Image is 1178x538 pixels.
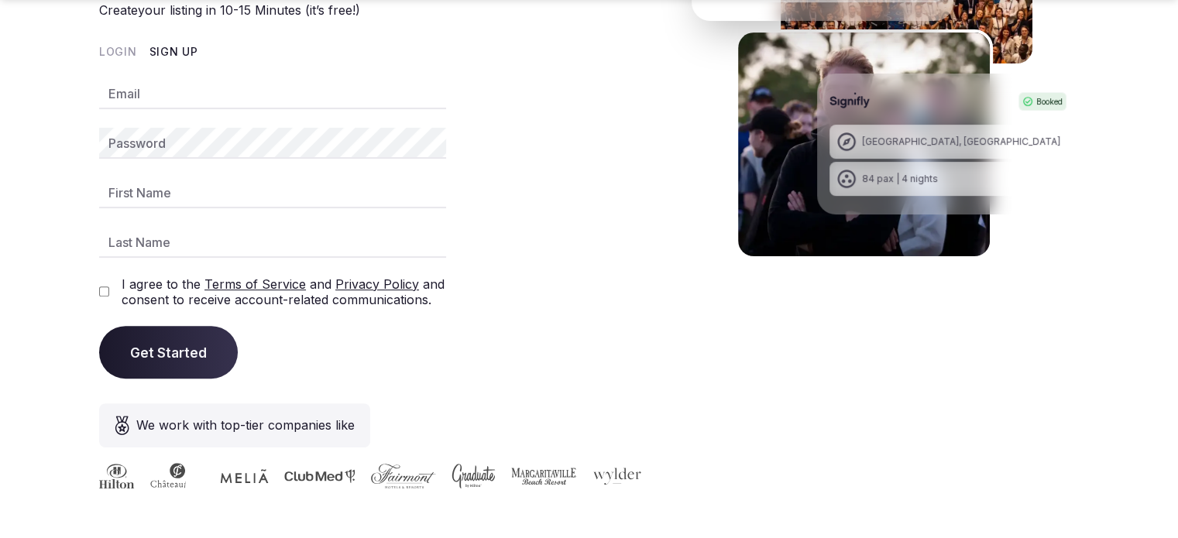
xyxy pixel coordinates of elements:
label: I agree to the and and consent to receive account-related communications. [122,276,446,307]
span: Get Started [130,344,207,360]
div: 84 pax | 4 nights [862,173,938,186]
img: Signifly Portugal Retreat [735,29,993,259]
a: Terms of Service [204,276,306,292]
div: We work with top-tier companies like [99,403,370,447]
div: Booked [1018,92,1066,111]
button: Sign Up [149,44,198,60]
button: Login [99,44,137,60]
button: Get Started [99,326,238,379]
div: [GEOGRAPHIC_DATA], [GEOGRAPHIC_DATA] [862,135,1060,149]
a: Privacy Policy [335,276,419,292]
p: Create your listing in 10-15 Minutes (it’s free!) [99,1,641,19]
